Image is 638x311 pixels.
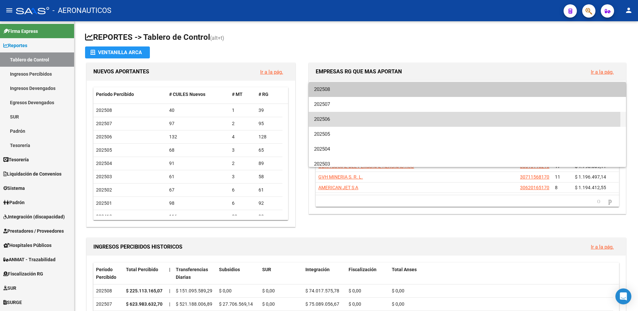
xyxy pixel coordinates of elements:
div: Open Intercom Messenger [615,288,631,304]
span: 202504 [314,142,621,157]
span: 202505 [314,127,621,142]
span: 202503 [314,157,621,172]
span: 202506 [314,112,621,127]
span: 202507 [314,97,621,112]
span: 202508 [314,82,621,97]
